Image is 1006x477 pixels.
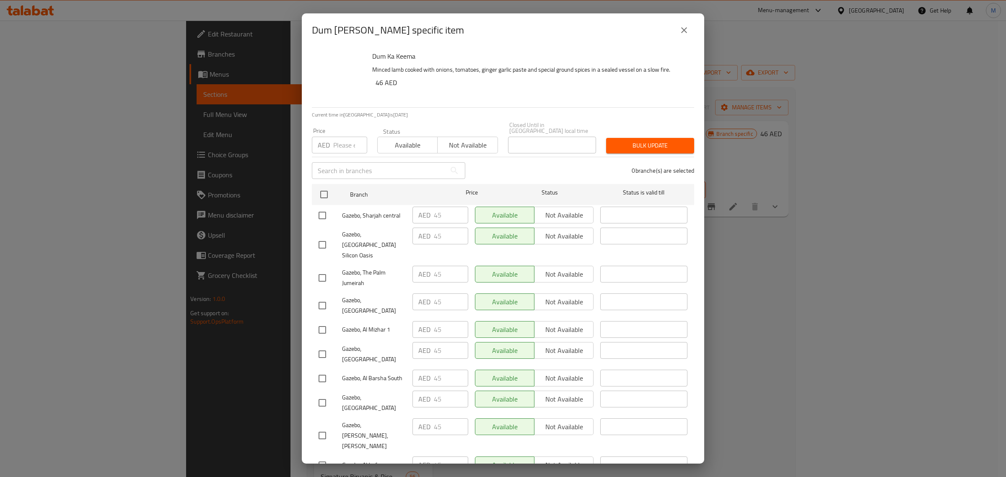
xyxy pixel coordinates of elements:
p: AED [418,373,430,383]
span: Gazebo, [PERSON_NAME], [PERSON_NAME] [342,420,406,451]
input: Please enter price [434,418,468,435]
h6: Dum Ka Keema [372,50,687,62]
span: Price [444,187,500,198]
p: AED [418,297,430,307]
button: Available [377,137,438,153]
p: AED [418,269,430,279]
input: Please enter price [434,370,468,386]
input: Please enter price [434,228,468,244]
input: Please enter price [434,207,468,223]
p: 0 branche(s) are selected [632,166,694,175]
button: close [674,20,694,40]
span: Gazebo, [GEOGRAPHIC_DATA] [342,295,406,316]
span: Gazebo, The Palm Jumeirah [342,267,406,288]
span: Gazebo, [GEOGRAPHIC_DATA] [342,344,406,365]
h6: 46 AED [376,77,687,88]
p: Minced lamb cooked with onions, tomatoes, ginger garlic paste and special ground spices in a seal... [372,65,687,75]
input: Please enter price [434,321,468,338]
button: Not available [437,137,498,153]
button: Bulk update [606,138,694,153]
span: Gazebo, [GEOGRAPHIC_DATA] [342,392,406,413]
p: AED [418,324,430,334]
span: Status [506,187,594,198]
input: Please enter price [434,391,468,407]
p: AED [418,210,430,220]
span: Not available [441,139,494,151]
p: AED [418,394,430,404]
input: Search in branches [312,162,446,179]
p: AED [418,345,430,355]
span: Gazebo, [GEOGRAPHIC_DATA] Silicon Oasis [342,229,406,261]
h2: Dum [PERSON_NAME] specific item [312,23,464,37]
span: Gazebo, Al Jurf [342,460,406,470]
span: Status is valid till [600,187,687,198]
p: Current time in [GEOGRAPHIC_DATA] is [DATE] [312,111,694,119]
p: AED [318,140,330,150]
span: Available [381,139,434,151]
input: Please enter price [434,456,468,473]
input: Please enter price [333,137,367,153]
span: Gazebo, Sharjah central [342,210,406,221]
input: Please enter price [434,342,468,359]
input: Please enter price [434,266,468,283]
p: AED [418,460,430,470]
span: Gazebo, Al Mizhar 1 [342,324,406,335]
p: AED [418,422,430,432]
span: Gazebo, Al Barsha South [342,373,406,384]
input: Please enter price [434,293,468,310]
span: Bulk update [613,140,687,151]
p: AED [418,231,430,241]
span: Branch [350,189,437,200]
